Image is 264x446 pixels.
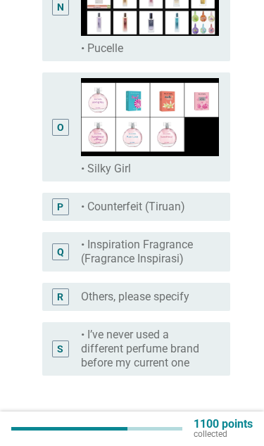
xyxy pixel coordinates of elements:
label: • I’ve never used a different perfume brand before my current one [81,328,208,370]
div: O [57,120,64,134]
div: R [57,289,63,304]
div: S [57,341,63,356]
div: Q [57,244,64,259]
p: collected [194,429,253,439]
img: 26284982-1145-48c7-8ec1-d0f3e5b846b1-----8.JPG [81,78,219,155]
label: Others, please specify [81,290,189,304]
label: • Inspiration Fragrance (Fragrance Inspirasi) [81,238,208,266]
label: • Pucelle [81,42,123,56]
label: • Silky Girl [81,162,131,176]
div: P [57,199,63,214]
p: 1100 points [194,419,253,429]
label: • Counterfeit (Tiruan) [81,200,185,214]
